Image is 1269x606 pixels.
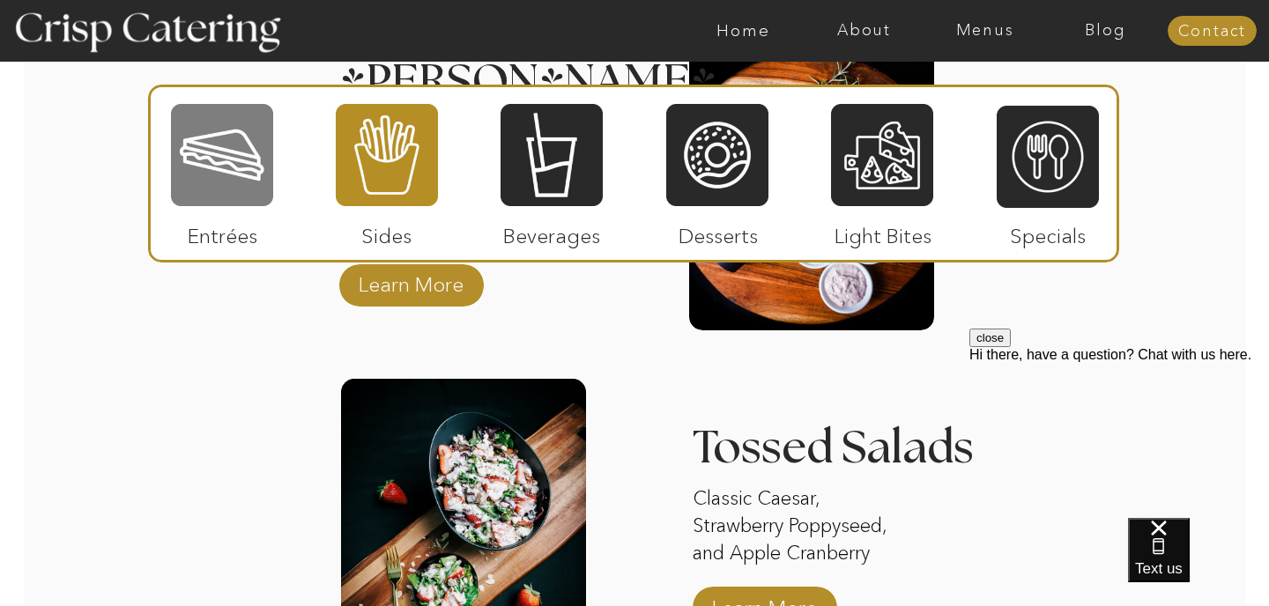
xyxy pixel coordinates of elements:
p: Beverages [493,206,610,257]
a: Blog [1045,22,1166,40]
iframe: podium webchat widget bubble [1128,518,1269,606]
a: Home [683,22,804,40]
a: Learn More [352,255,470,306]
a: Contact [1168,23,1257,41]
p: Classic Caesar, Strawberry Poppyseed, and Apple Cranberry [693,485,911,570]
h3: [PERSON_NAME] [339,59,664,81]
p: Sides [328,206,445,257]
p: Entrées [164,206,281,257]
p: Light Bites [824,206,941,257]
p: Desserts [659,206,776,257]
p: Specials [989,206,1106,257]
h3: Tossed Salads [693,425,994,469]
a: Menus [924,22,1045,40]
a: About [804,22,924,40]
iframe: podium webchat widget prompt [969,329,1269,540]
